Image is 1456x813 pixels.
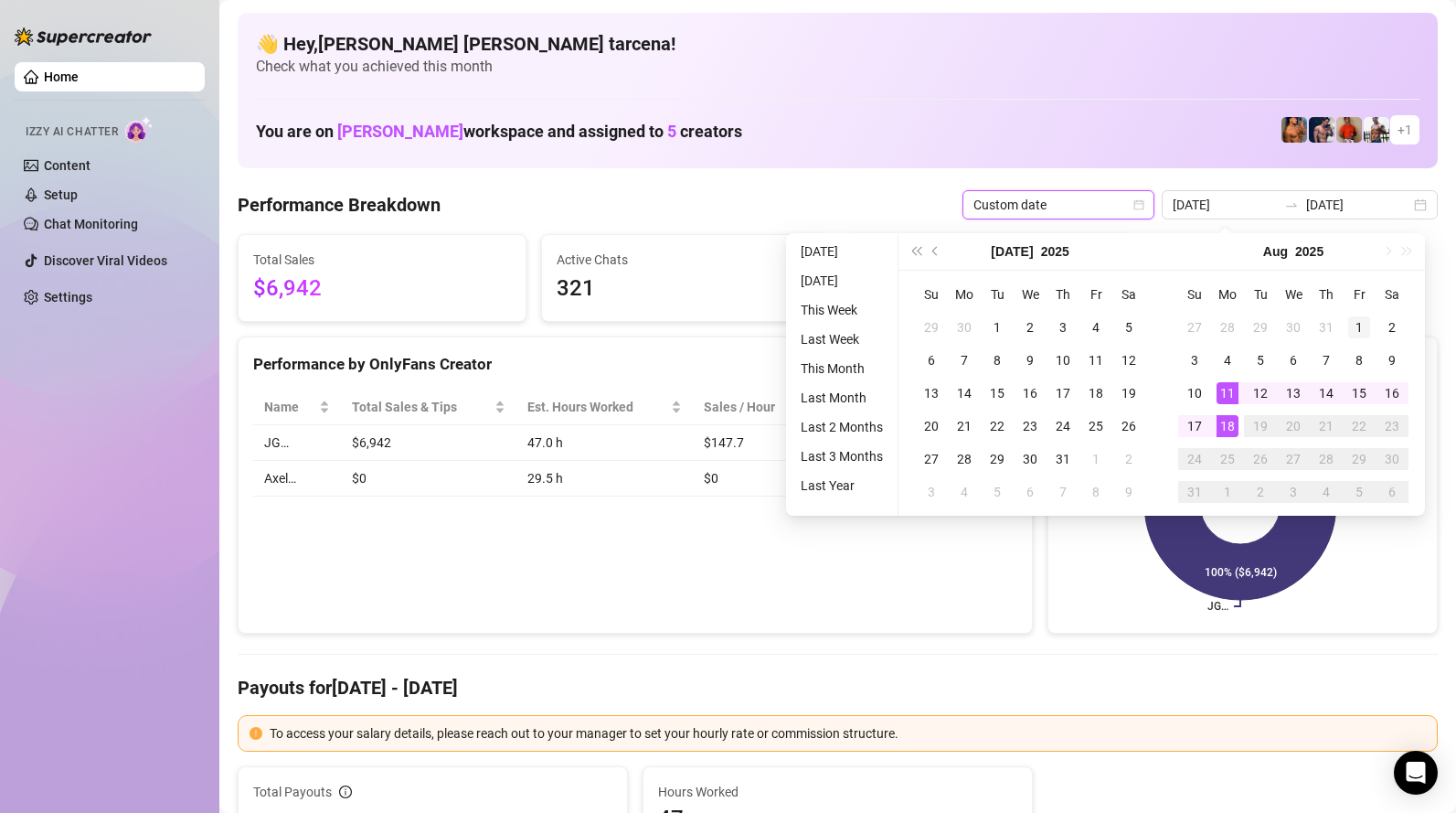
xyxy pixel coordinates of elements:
[253,782,332,802] span: Total Payouts
[1133,199,1144,210] span: calendar
[1249,349,1271,371] div: 5
[516,425,693,461] td: 47.0 h
[1085,382,1107,404] div: 18
[341,461,516,497] td: $0
[1047,377,1079,410] td: 2025-07-17
[1112,377,1145,410] td: 2025-07-19
[793,270,890,292] li: [DATE]
[704,397,801,417] span: Sales / Hour
[1217,382,1238,404] div: 11
[1019,316,1041,338] div: 2
[926,233,946,270] button: Previous month (PageUp)
[1112,311,1145,344] td: 2025-07-05
[1282,415,1304,437] div: 20
[1348,349,1370,371] div: 8
[1244,344,1277,377] td: 2025-08-05
[793,358,890,380] li: This Month
[1343,443,1376,476] td: 2025-08-29
[986,481,1008,503] div: 5
[973,191,1143,219] span: Custom date
[1277,476,1310,508] td: 2025-09-03
[1244,311,1277,344] td: 2025-07-29
[1112,344,1145,377] td: 2025-07-12
[1249,481,1271,503] div: 2
[1079,476,1112,508] td: 2025-08-08
[1277,443,1310,476] td: 2025-08-27
[1336,117,1362,143] img: Justin
[341,425,516,461] td: $6,942
[44,158,90,173] a: Content
[1047,344,1079,377] td: 2025-07-10
[1052,448,1074,470] div: 31
[1118,415,1140,437] div: 26
[948,311,981,344] td: 2025-06-30
[1112,443,1145,476] td: 2025-08-02
[253,272,511,306] span: $6,942
[1277,278,1310,311] th: We
[557,272,814,306] span: 321
[953,349,975,371] div: 7
[1211,476,1244,508] td: 2025-09-01
[1112,476,1145,508] td: 2025-08-09
[1348,415,1370,437] div: 22
[1173,195,1277,215] input: Start date
[1041,233,1069,270] button: Choose a year
[953,448,975,470] div: 28
[793,241,890,262] li: [DATE]
[238,192,441,218] h4: Performance Breakdown
[1211,443,1244,476] td: 2025-08-25
[1085,349,1107,371] div: 11
[1249,415,1271,437] div: 19
[253,425,341,461] td: JG…
[793,387,890,409] li: Last Month
[986,316,1008,338] div: 1
[1381,382,1403,404] div: 16
[1211,311,1244,344] td: 2025-07-28
[793,416,890,438] li: Last 2 Months
[1249,316,1271,338] div: 29
[1178,344,1211,377] td: 2025-08-03
[1343,476,1376,508] td: 2025-09-05
[1282,316,1304,338] div: 30
[915,476,948,508] td: 2025-08-03
[1315,382,1337,404] div: 14
[1376,344,1408,377] td: 2025-08-09
[1343,344,1376,377] td: 2025-08-08
[953,316,975,338] div: 30
[1079,278,1112,311] th: Fr
[1343,278,1376,311] th: Fr
[1211,410,1244,443] td: 2025-08-18
[1019,382,1041,404] div: 16
[253,250,511,270] span: Total Sales
[270,723,1426,743] div: To access your salary details, please reach out to your manager to set your hourly rate or commis...
[986,349,1008,371] div: 8
[339,786,352,798] span: info-circle
[1052,316,1074,338] div: 3
[1277,377,1310,410] td: 2025-08-13
[1118,481,1140,503] div: 9
[1047,278,1079,311] th: Th
[1178,476,1211,508] td: 2025-08-31
[256,57,1419,77] span: Check what you achieved this month
[920,448,942,470] div: 27
[1217,349,1238,371] div: 4
[1014,278,1047,311] th: We
[1047,443,1079,476] td: 2025-07-31
[1178,410,1211,443] td: 2025-08-17
[1398,120,1412,140] span: + 1
[1310,443,1343,476] td: 2025-08-28
[1052,382,1074,404] div: 17
[1315,316,1337,338] div: 31
[1014,344,1047,377] td: 2025-07-09
[793,328,890,350] li: Last Week
[981,377,1014,410] td: 2025-07-15
[516,461,693,497] td: 29.5 h
[1207,600,1228,613] text: JG…
[1052,481,1074,503] div: 7
[1211,377,1244,410] td: 2025-08-11
[1244,410,1277,443] td: 2025-08-19
[906,233,926,270] button: Last year (Control + left)
[1211,278,1244,311] th: Mo
[986,382,1008,404] div: 15
[1118,448,1140,470] div: 2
